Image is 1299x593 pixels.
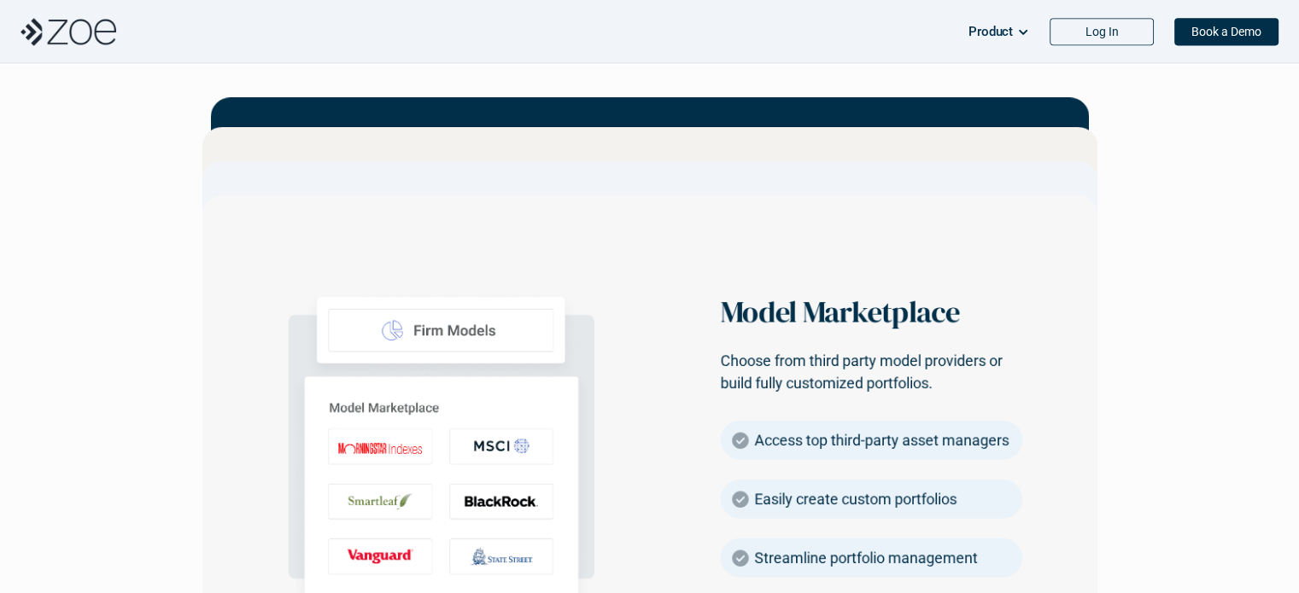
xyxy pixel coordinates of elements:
[1050,18,1154,45] a: Log In
[1085,25,1119,39] p: Log In
[1174,18,1279,45] a: Book a Demo
[968,19,1013,44] p: Product
[720,294,1034,329] h3: Model Marketplace
[754,546,977,568] p: Streamline portfolio management
[720,349,1034,393] p: Choose from third party model providers or build fully customized portfolios.
[754,487,957,509] p: Easily create custom portfolios
[754,428,1009,451] p: Access top third-party asset managers
[1191,25,1261,39] p: Book a Demo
